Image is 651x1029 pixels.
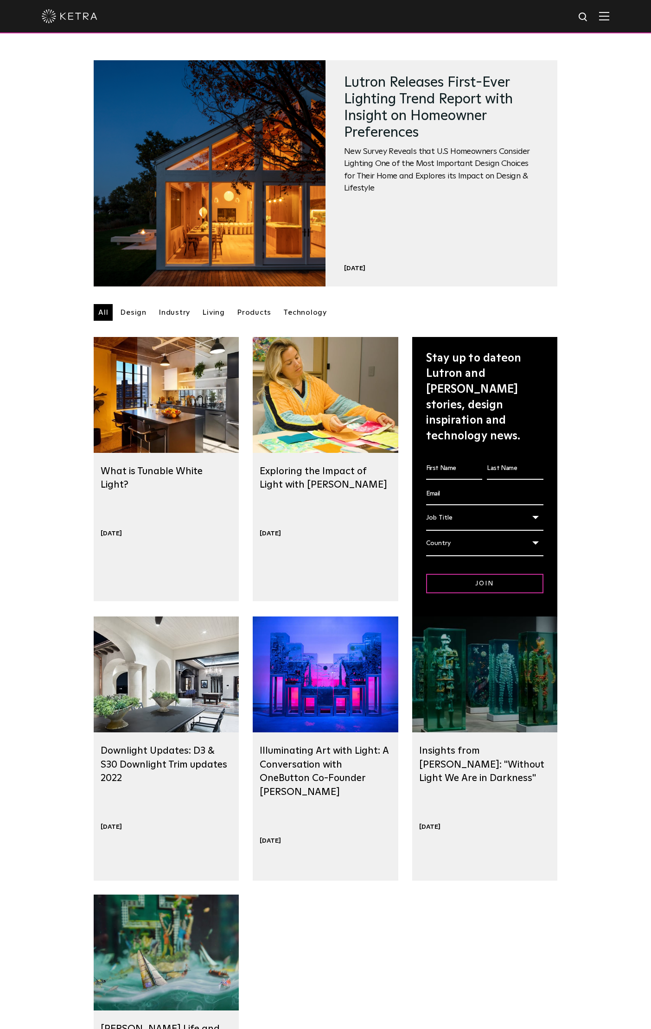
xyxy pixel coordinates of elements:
div: Job Title [426,509,543,531]
img: search icon [578,12,589,23]
a: Design [115,304,151,321]
div: [DATE] [419,823,440,831]
div: [DATE] [344,264,539,273]
a: Living [198,304,230,321]
a: All [94,304,113,321]
div: [DATE] [260,837,281,845]
div: [DATE] [101,823,122,831]
img: TX-Hill-Country-PatioDT.jpg [94,616,239,732]
a: Downlight Updates: D3 & S30 Downlight Trim updates 2022 [101,746,227,783]
div: [DATE] [260,529,281,538]
img: Designers-Resource-v02_Moment1-1.jpg [253,337,398,453]
a: Lutron Releases First-Ever Lighting Trend Report with Insight on Homeowner Preferences [344,76,513,140]
input: Email [426,483,543,505]
div: [DATE] [101,529,122,538]
input: Last Name [487,458,543,480]
span: New Survey Reveals that U.S Homeowners Consider Lighting One of the Most Important Design Choices... [344,146,539,195]
img: Kitchen_Austin%20Loft_Triptych_63_61_57compressed-1.webp [94,337,239,453]
img: Project_Featqqweured-2021.jpg [412,616,557,732]
img: Dustin-Yellin-Event_Art-Piece-Blue_Web-01.jpg [253,616,398,732]
input: First Name [426,458,483,480]
img: Hamburger%20Nav.svg [599,12,609,20]
div: Stay up to date [426,351,543,445]
input: Join [426,574,543,593]
a: Industry [154,304,195,321]
a: Illuminating Art with Light: A Conversation with OneButton Co-Founder [PERSON_NAME] [260,746,389,796]
a: Insights from [PERSON_NAME]: "Without Light We Are in Darkness" [419,746,544,783]
a: What is Tunable White Light? [101,466,203,489]
div: Country [426,534,543,556]
img: ketra-logo-2019-white [42,9,97,23]
a: Technology [279,304,332,321]
span: on Lutron and [PERSON_NAME] stories, design inspiration and technology news. [426,353,522,442]
a: Exploring the Impact of Light with [PERSON_NAME] [260,466,387,489]
img: dustin-yellin-ketra-lighting-05.jpg [94,895,239,1010]
a: Products [232,304,276,321]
